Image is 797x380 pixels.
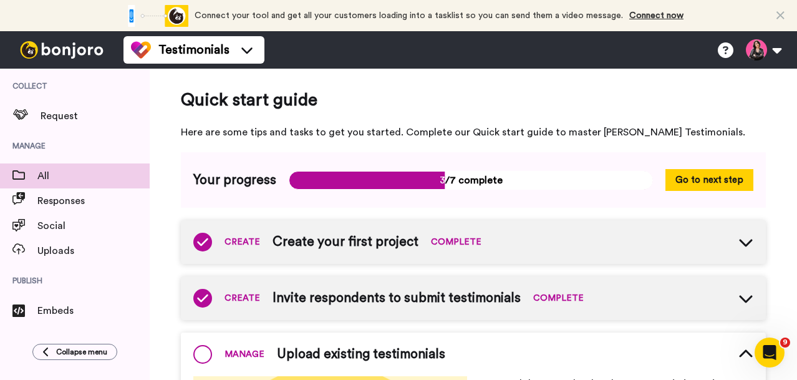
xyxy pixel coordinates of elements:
span: Here are some tips and tasks to get you started. Complete our Quick start guide to master [PERSON... [181,125,766,140]
img: bj-logo-header-white.svg [15,41,109,59]
span: 9 [780,338,790,348]
span: Upload existing testimonials [277,345,445,364]
span: Embeds [37,303,150,318]
div: animation [120,5,188,27]
span: Quick start guide [181,87,766,112]
span: Responses [37,193,150,208]
span: MANAGE [225,348,264,361]
span: 3/7 complete [289,171,653,190]
span: Create your first project [273,233,418,251]
a: Connect now [629,11,683,20]
img: tm-color.svg [131,40,151,60]
span: Testimonials [158,41,229,59]
span: Uploads [37,243,150,258]
span: Your progress [193,171,276,190]
span: CREATE [225,292,260,304]
span: Social [37,218,150,233]
span: Connect your tool and get all your customers loading into a tasklist so you can send them a video... [195,11,623,20]
iframe: Intercom live chat [755,338,785,368]
span: COMPLETE [533,292,584,304]
button: Collapse menu [32,344,117,360]
span: Collapse menu [56,347,107,357]
span: Request [41,109,150,124]
span: COMPLETE [431,236,481,248]
span: Invite respondents to submit testimonials [273,289,521,308]
span: All [37,168,150,183]
span: CREATE [225,236,260,248]
button: Go to next step [665,169,753,191]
